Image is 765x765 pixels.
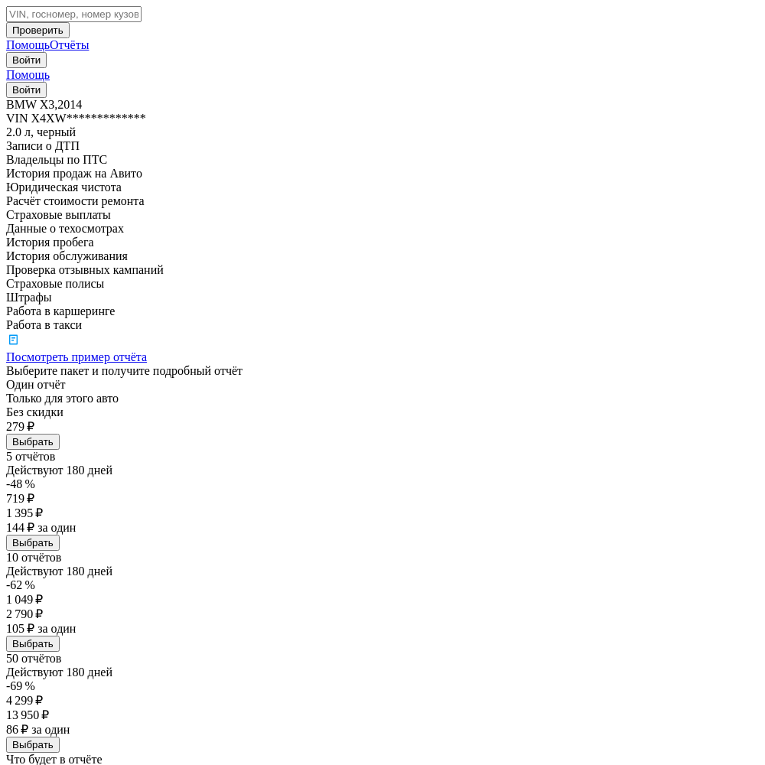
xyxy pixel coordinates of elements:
[6,450,759,464] div: 5 отчётов
[6,578,35,591] span: -62 %
[6,22,70,38] button: Проверить
[6,520,759,535] div: 144 ₽ за один
[6,277,759,291] div: Страховые полисы
[6,392,759,405] div: Только для этого авто
[6,38,50,51] a: Помощь
[6,679,35,692] span: -69 %
[6,153,759,167] div: Владельцы по ПТС
[12,84,41,96] span: Войти
[6,194,759,208] div: Расчёт стоимости ремонта
[6,405,63,418] span: Без скидки
[6,249,759,263] div: История обслуживания
[6,722,759,737] div: 86 ₽ за один
[6,491,759,506] div: 719 ₽
[12,739,54,750] span: Выбрать
[6,464,759,477] div: Действуют 180 дней
[6,551,759,565] div: 10 отчётов
[6,621,759,636] div: 105 ₽ за один
[6,52,47,68] button: Войти
[6,350,759,364] div: Посмотреть пример отчёта
[6,291,759,304] div: Штрафы
[6,378,759,392] div: Один отчёт
[6,318,759,332] div: Работа в такси
[12,24,63,36] span: Проверить
[6,98,759,112] div: BMW X3 , 2014
[6,167,759,181] div: История продаж на Авито
[6,434,60,450] button: Выбрать
[6,364,759,378] div: Выберите пакет и получите подробный отчёт
[6,208,759,222] div: Страховые выплаты
[6,68,50,81] a: Помощь
[6,708,49,721] span: 13 950 ₽
[6,332,759,364] a: Посмотреть пример отчёта
[6,222,759,236] div: Данные о техосмотрах
[50,38,89,51] a: Отчёты
[6,125,759,139] div: 2.0 л, черный
[6,737,60,753] button: Выбрать
[6,112,28,125] span: VIN
[6,506,43,519] span: 1 395 ₽
[6,82,47,98] button: Войти
[6,693,759,708] div: 4 299 ₽
[6,236,759,249] div: История пробега
[6,607,43,620] span: 2 790 ₽
[6,304,759,318] div: Работа в каршеринге
[6,419,759,434] div: 279 ₽
[6,263,759,277] div: Проверка отзывных кампаний
[6,6,142,22] input: VIN, госномер, номер кузова
[6,636,60,652] button: Выбрать
[6,139,759,153] div: Записи о ДТП
[12,436,54,448] span: Выбрать
[6,666,759,679] div: Действуют 180 дней
[12,638,54,649] span: Выбрать
[6,565,759,578] div: Действуют 180 дней
[6,181,759,194] div: Юридическая чистота
[12,537,54,549] span: Выбрать
[6,592,759,607] div: 1 049 ₽
[6,652,759,666] div: 50 отчётов
[6,535,60,551] button: Выбрать
[6,477,35,490] span: -48 %
[12,54,41,66] span: Войти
